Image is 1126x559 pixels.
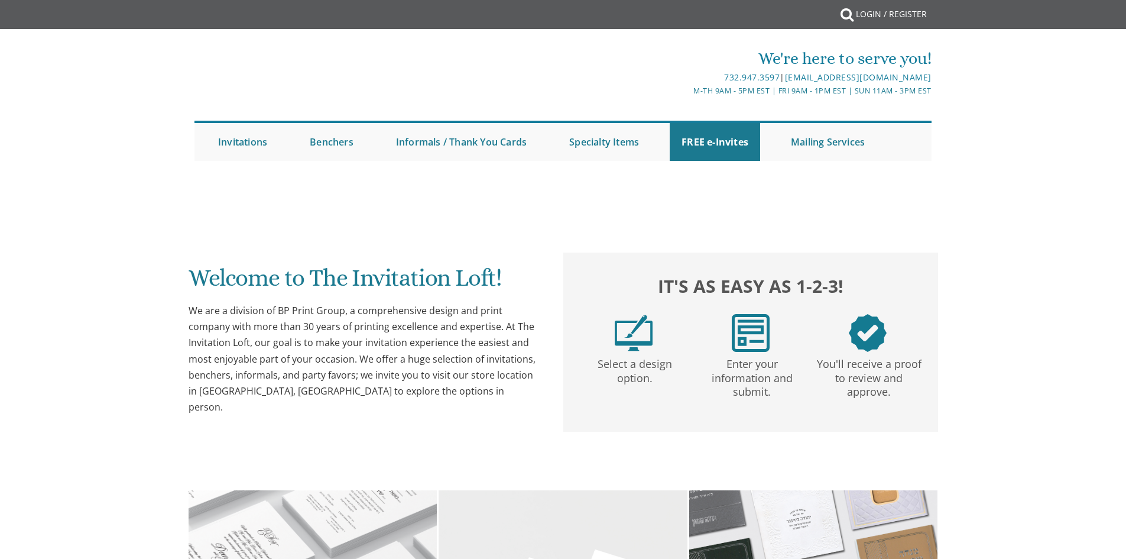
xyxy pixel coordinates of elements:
a: 732.947.3597 [724,72,780,83]
a: Mailing Services [779,123,877,161]
a: Benchers [298,123,365,161]
div: We are a division of BP Print Group, a comprehensive design and print company with more than 30 y... [189,303,540,415]
h1: Welcome to The Invitation Loft! [189,265,540,300]
h2: It's as easy as 1-2-3! [575,273,926,299]
a: FREE e-Invites [670,123,760,161]
img: step3.png [849,314,887,352]
div: M-Th 9am - 5pm EST | Fri 9am - 1pm EST | Sun 11am - 3pm EST [441,85,932,97]
div: | [441,70,932,85]
a: Specialty Items [557,123,651,161]
div: We're here to serve you! [441,47,932,70]
p: Enter your information and submit. [696,352,808,399]
p: Select a design option. [579,352,691,386]
a: Informals / Thank You Cards [384,123,538,161]
img: step1.png [615,314,653,352]
p: You'll receive a proof to review and approve. [813,352,925,399]
img: step2.png [732,314,770,352]
a: Invitations [206,123,279,161]
a: [EMAIL_ADDRESS][DOMAIN_NAME] [785,72,932,83]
